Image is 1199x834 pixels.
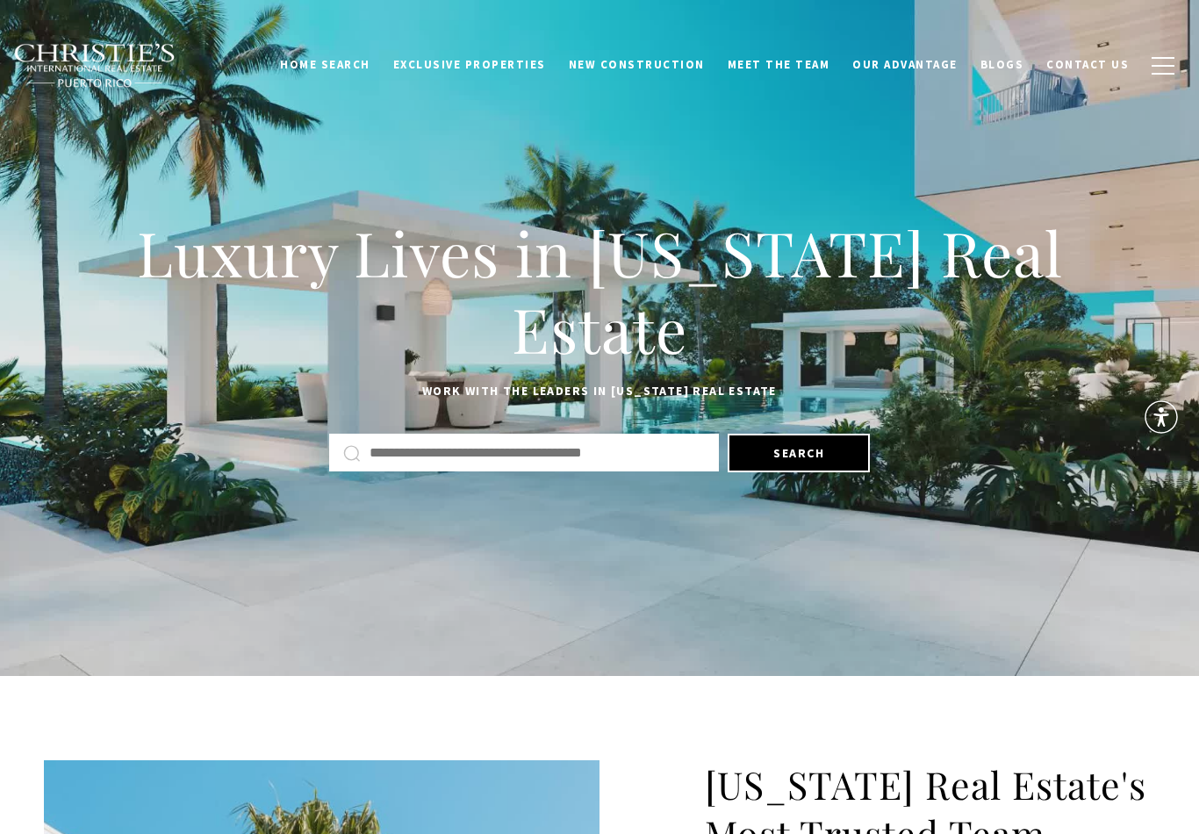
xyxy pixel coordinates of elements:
[557,48,716,82] a: New Construction
[841,48,969,82] a: Our Advantage
[44,214,1155,368] h1: Luxury Lives in [US_STATE] Real Estate
[969,48,1036,82] a: Blogs
[382,48,557,82] a: Exclusive Properties
[980,57,1024,72] span: Blogs
[569,57,705,72] span: New Construction
[13,43,176,89] img: Christie's International Real Estate black text logo
[852,57,958,72] span: Our Advantage
[393,57,546,72] span: Exclusive Properties
[44,381,1155,402] p: Work with the leaders in [US_STATE] Real Estate
[716,48,842,82] a: Meet the Team
[269,48,382,82] a: Home Search
[728,434,870,472] button: Search
[1046,57,1129,72] span: Contact Us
